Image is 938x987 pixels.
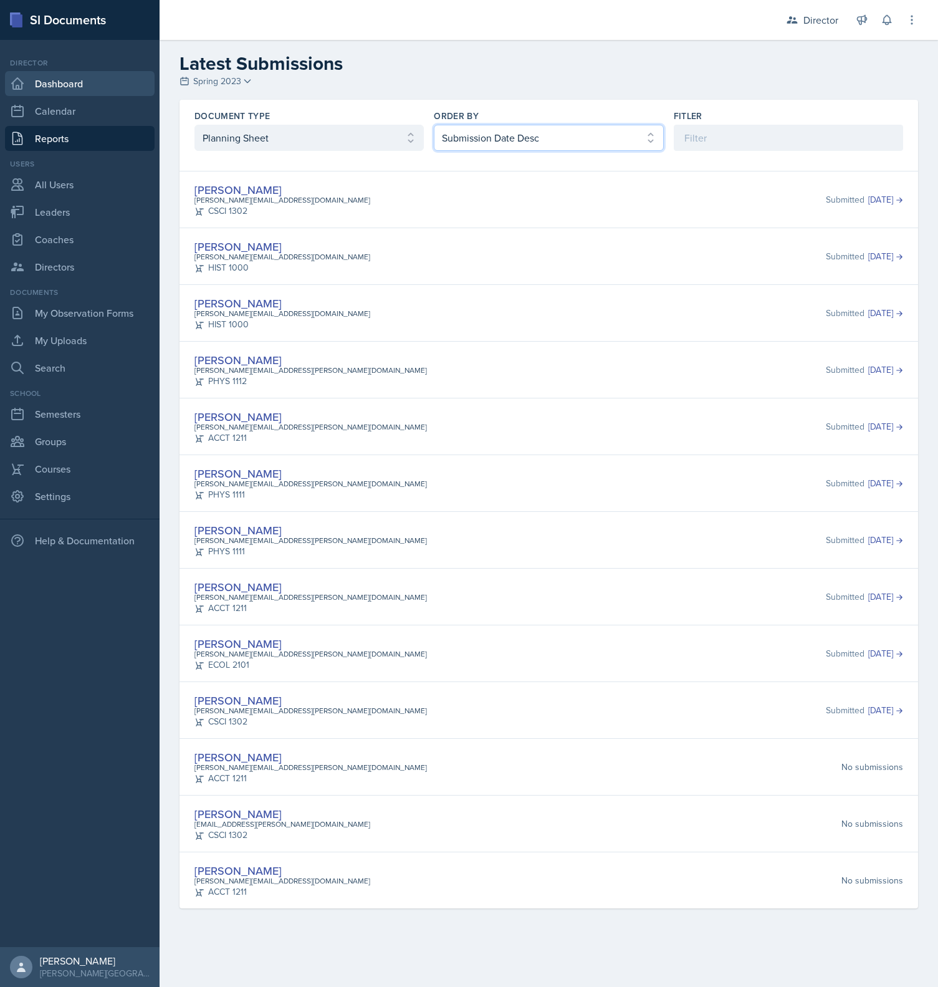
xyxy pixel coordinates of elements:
div: ECOL 2101 [194,658,427,672]
a: All Users [5,172,155,197]
a: [PERSON_NAME] [194,636,282,652]
div: [PERSON_NAME][EMAIL_ADDRESS][PERSON_NAME][DOMAIN_NAME] [194,535,427,546]
div: PHYS 1112 [194,375,427,388]
div: Submitted [826,193,903,206]
a: [DATE] [868,704,903,717]
a: [DATE] [868,647,903,660]
div: ACCT 1211 [194,772,427,785]
a: My Uploads [5,328,155,353]
a: My Observation Forms [5,301,155,325]
div: Users [5,158,155,170]
div: Documents [5,287,155,298]
div: Director [803,12,838,27]
div: [PERSON_NAME][EMAIL_ADDRESS][DOMAIN_NAME] [194,875,370,887]
div: Submitted [826,364,903,377]
div: Help & Documentation [5,528,155,553]
div: PHYS 1111 [194,545,427,558]
a: [PERSON_NAME] [194,296,282,311]
div: [PERSON_NAME][EMAIL_ADDRESS][PERSON_NAME][DOMAIN_NAME] [194,365,427,376]
a: [DATE] [868,420,903,433]
div: No submissions [841,874,903,887]
a: [PERSON_NAME] [194,466,282,481]
span: Spring 2023 [193,75,241,88]
div: Submitted [826,590,903,604]
a: [PERSON_NAME] [194,693,282,708]
div: HIST 1000 [194,318,370,331]
a: Calendar [5,99,155,123]
input: Filter [674,125,903,151]
label: Document Type [194,110,270,122]
div: [PERSON_NAME][EMAIL_ADDRESS][DOMAIN_NAME] [194,308,370,319]
a: Leaders [5,200,155,224]
a: [PERSON_NAME] [194,352,282,368]
a: Search [5,355,155,380]
div: School [5,388,155,399]
div: HIST 1000 [194,261,370,274]
a: [PERSON_NAME] [194,749,282,765]
div: No submissions [841,817,903,831]
a: [DATE] [868,193,903,206]
a: [DATE] [868,250,903,263]
div: Director [5,57,155,69]
a: Groups [5,429,155,454]
a: Coaches [5,227,155,252]
a: [DATE] [868,534,903,547]
div: PHYS 1111 [194,488,427,501]
div: [PERSON_NAME][EMAIL_ADDRESS][PERSON_NAME][DOMAIN_NAME] [194,762,427,773]
div: [PERSON_NAME][EMAIL_ADDRESS][PERSON_NAME][DOMAIN_NAME] [194,478,427,489]
div: Submitted [826,250,903,263]
div: CSCI 1302 [194,829,370,842]
div: CSCI 1302 [194,715,427,728]
a: Directors [5,254,155,279]
a: [PERSON_NAME] [194,522,282,538]
div: [PERSON_NAME][EMAIL_ADDRESS][PERSON_NAME][DOMAIN_NAME] [194,705,427,716]
a: [PERSON_NAME] [194,806,282,822]
a: [PERSON_NAME] [194,182,282,198]
a: Dashboard [5,71,155,96]
a: [PERSON_NAME] [194,579,282,595]
div: [EMAIL_ADDRESS][PERSON_NAME][DOMAIN_NAME] [194,819,370,830]
div: CSCI 1302 [194,205,370,218]
a: Reports [5,126,155,151]
a: [PERSON_NAME] [194,863,282,879]
a: [DATE] [868,477,903,490]
a: Semesters [5,402,155,426]
div: [PERSON_NAME][GEOGRAPHIC_DATA] [40,967,150,980]
div: ACCT 1211 [194,431,427,445]
a: [DATE] [868,307,903,320]
div: No submissions [841,761,903,774]
label: Order By [434,110,479,122]
a: [DATE] [868,364,903,377]
div: ACCT 1211 [194,885,370,898]
div: Submitted [826,477,903,490]
div: ACCT 1211 [194,602,427,615]
div: Submitted [826,704,903,717]
a: Courses [5,456,155,481]
div: Submitted [826,647,903,660]
a: [PERSON_NAME] [194,409,282,425]
div: Submitted [826,307,903,320]
div: Submitted [826,534,903,547]
div: Submitted [826,420,903,433]
div: [PERSON_NAME][EMAIL_ADDRESS][PERSON_NAME][DOMAIN_NAME] [194,592,427,603]
a: Settings [5,484,155,509]
div: [PERSON_NAME][EMAIL_ADDRESS][DOMAIN_NAME] [194,251,370,262]
div: [PERSON_NAME] [40,955,150,967]
div: [PERSON_NAME][EMAIL_ADDRESS][DOMAIN_NAME] [194,195,370,206]
label: Fitler [674,110,702,122]
h2: Latest Submissions [179,52,918,75]
a: [PERSON_NAME] [194,239,282,254]
div: [PERSON_NAME][EMAIL_ADDRESS][PERSON_NAME][DOMAIN_NAME] [194,421,427,433]
a: [DATE] [868,590,903,604]
div: [PERSON_NAME][EMAIL_ADDRESS][PERSON_NAME][DOMAIN_NAME] [194,648,427,660]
